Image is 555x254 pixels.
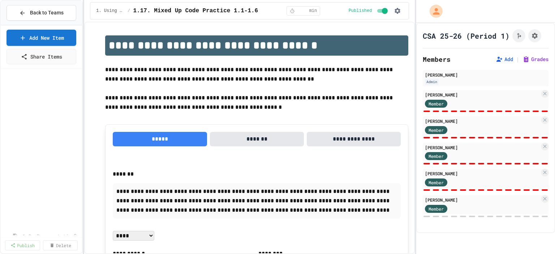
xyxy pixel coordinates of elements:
[496,56,513,63] button: Add
[429,100,444,107] span: Member
[73,234,78,239] div: Unpublished
[516,55,520,64] span: |
[425,144,540,151] div: [PERSON_NAME]
[429,206,444,212] span: Member
[133,7,258,15] span: 1.17. Mixed Up Code Practice 1.1-1.6
[423,54,451,64] h2: Members
[425,118,540,124] div: [PERSON_NAME]
[422,3,444,20] div: My Account
[429,127,444,133] span: Member
[309,8,317,14] span: min
[7,5,76,21] button: Back to Teams
[512,29,525,42] button: Click to see fork details
[425,72,546,78] div: [PERSON_NAME]
[423,31,509,41] h1: CSA 25-26 (Period 1)
[30,9,64,17] span: Back to Teams
[22,232,73,240] span: 1.8. Documentation with Comments and Preconditions
[528,29,541,42] button: Assignment Settings
[429,179,444,186] span: Member
[495,194,548,224] iframe: chat widget
[96,8,125,14] span: 1. Using Objects and Methods
[5,240,40,250] a: Publish
[425,170,540,177] div: [PERSON_NAME]
[43,240,78,250] a: Delete
[522,56,548,63] button: Grades
[425,91,540,98] div: [PERSON_NAME]
[349,8,372,14] span: Published
[429,153,444,159] span: Member
[349,7,390,15] div: Content is published and visible to students
[128,8,130,14] span: /
[7,49,76,64] a: Share Items
[525,225,548,247] iframe: chat widget
[7,30,76,46] a: Add New Item
[425,79,439,85] div: Admin
[425,197,540,203] div: [PERSON_NAME]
